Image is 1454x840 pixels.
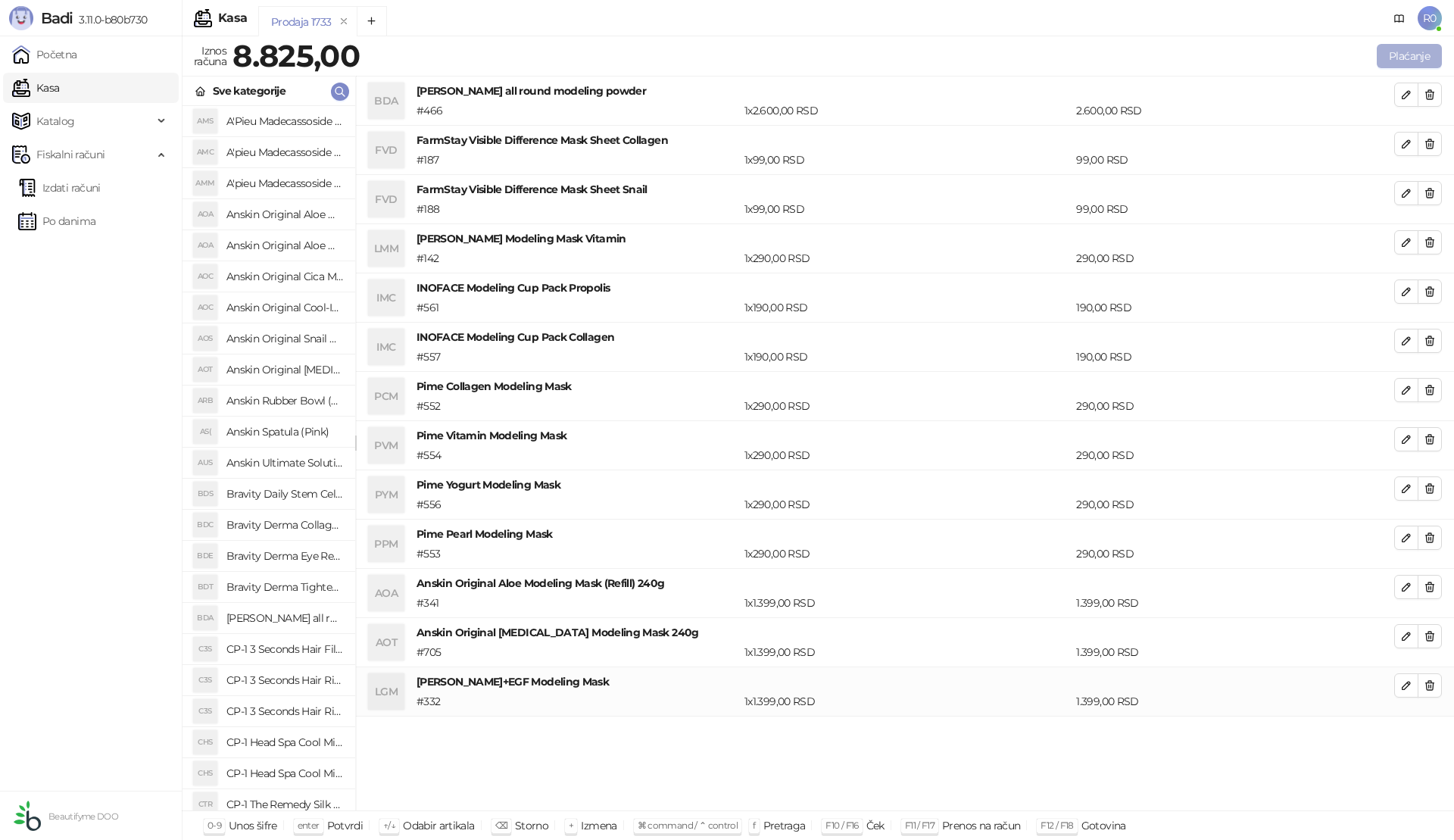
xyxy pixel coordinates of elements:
[41,9,73,27] span: Badi
[1073,250,1397,267] div: 290,00 RSD
[226,699,343,723] h4: CP-1 3 Seconds Hair Ringer Hair Fill-up Ampoule
[1041,820,1073,831] span: F12 / F18
[866,816,885,835] div: Ček
[12,801,42,831] img: 64x64-companyLogo-432ed541-86f2-4000-a6d6-137676e77c9d.png
[18,173,101,203] a: Izdati računi
[18,206,95,236] a: Po danima
[368,624,404,660] div: AOT
[193,575,217,599] div: BDT
[193,420,217,444] div: AS(
[825,820,858,831] span: F10 / F16
[413,545,741,562] div: # 553
[417,279,1394,296] h4: INOFACE Modeling Cup Pack Propolis
[417,575,1394,592] h4: Anskin Original Aloe Modeling Mask (Refill) 240g
[226,420,343,444] h4: Anskin Spatula (Pink)
[741,398,1073,414] div: 1 x 290,00 RSD
[741,299,1073,316] div: 1 x 190,00 RSD
[226,575,343,599] h4: Bravity Derma Tightening Neck Ampoule
[357,6,387,36] button: Add tab
[417,329,1394,345] h4: INOFACE Modeling Cup Pack Collagen
[403,816,474,835] div: Odabir artikala
[638,820,738,831] span: ⌘ command / ⌃ control
[368,526,404,562] div: PPM
[226,326,343,351] h4: Anskin Original Snail Modeling Mask 1kg
[1081,816,1126,835] div: Gotovina
[226,264,343,289] h4: Anskin Original Cica Modeling Mask 240g
[12,39,77,70] a: Početna
[1073,348,1397,365] div: 190,00 RSD
[417,476,1394,493] h4: Pime Yogurt Modeling Mask
[193,295,217,320] div: AOC
[1073,496,1397,513] div: 290,00 RSD
[1073,595,1397,611] div: 1.399,00 RSD
[383,820,395,831] span: ↑/↓
[226,202,343,226] h4: Anskin Original Aloe Modeling Mask (Refill) 240g
[569,820,573,831] span: +
[413,151,741,168] div: # 187
[193,109,217,133] div: AMS
[741,693,1073,710] div: 1 x 1.399,00 RSD
[193,606,217,630] div: BDA
[73,13,147,27] span: 3.11.0-b80b730
[741,201,1073,217] div: 1 x 99,00 RSD
[213,83,285,99] div: Sve kategorije
[368,329,404,365] div: IMC
[36,139,105,170] span: Fiskalni računi
[226,668,343,692] h4: CP-1 3 Seconds Hair Ringer Hair Fill-up Ampoule
[417,378,1394,395] h4: Pime Collagen Modeling Mask
[193,637,217,661] div: C3S
[232,37,360,74] strong: 8.825,00
[1073,447,1397,464] div: 290,00 RSD
[1073,151,1397,168] div: 99,00 RSD
[1073,299,1397,316] div: 190,00 RSD
[417,526,1394,542] h4: Pime Pearl Modeling Mask
[1073,398,1397,414] div: 290,00 RSD
[905,820,934,831] span: F11 / F17
[193,389,217,413] div: ARB
[1073,545,1397,562] div: 290,00 RSD
[515,816,548,835] div: Storno
[741,447,1073,464] div: 1 x 290,00 RSD
[1073,644,1397,660] div: 1.399,00 RSD
[226,389,343,413] h4: Anskin Rubber Bowl (Pink)
[1073,102,1397,119] div: 2.600,00 RSD
[327,816,363,835] div: Potvrdi
[741,151,1073,168] div: 1 x 99,00 RSD
[413,201,741,217] div: # 188
[368,230,404,267] div: LMM
[226,792,343,817] h4: CP-1 The Remedy Silk Essence
[413,250,741,267] div: # 142
[298,820,320,831] span: enter
[368,181,404,217] div: FVD
[417,230,1394,247] h4: [PERSON_NAME] Modeling Mask Vitamin
[193,482,217,506] div: BDS
[193,326,217,351] div: AOS
[417,181,1394,198] h4: FarmStay Visible Difference Mask Sheet Snail
[581,816,616,835] div: Izmena
[495,820,507,831] span: ⌫
[368,427,404,464] div: PVM
[763,816,806,835] div: Pretraga
[417,427,1394,444] h4: Pime Vitamin Modeling Mask
[193,761,217,785] div: CHS
[193,544,217,568] div: BDE
[193,451,217,475] div: AUS
[368,575,404,611] div: AOA
[741,250,1073,267] div: 1 x 290,00 RSD
[226,109,343,133] h4: A'Pieu Madecassoside Sleeping Mask
[741,644,1073,660] div: 1 x 1.399,00 RSD
[191,41,229,71] div: Iznos računa
[413,693,741,710] div: # 332
[226,606,343,630] h4: [PERSON_NAME] all round modeling powder
[12,73,59,103] a: Kasa
[226,140,343,164] h4: A'pieu Madecassoside Cream 2X
[229,816,277,835] div: Unos šifre
[1387,6,1412,30] a: Dokumentacija
[417,132,1394,148] h4: FarmStay Visible Difference Mask Sheet Collagen
[413,348,741,365] div: # 557
[193,513,217,537] div: BDC
[1418,6,1442,30] span: R0
[413,447,741,464] div: # 554
[183,106,355,810] div: grid
[413,595,741,611] div: # 341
